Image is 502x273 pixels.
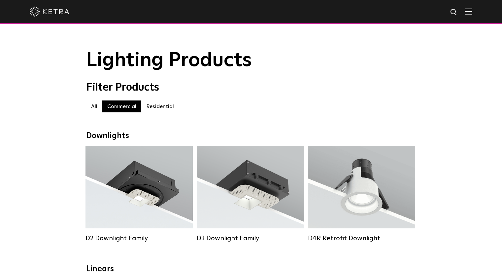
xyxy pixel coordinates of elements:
div: D2 Downlight Family [85,234,193,242]
img: search icon [450,8,458,17]
div: D4R Retrofit Downlight [308,234,415,242]
a: D4R Retrofit Downlight Lumen Output:800Colors:White / BlackBeam Angles:15° / 25° / 40° / 60°Watta... [308,146,415,242]
span: Lighting Products [86,51,252,70]
img: Hamburger%20Nav.svg [465,8,472,15]
a: D2 Downlight Family Lumen Output:1200Colors:White / Black / Gloss Black / Silver / Bronze / Silve... [85,146,193,242]
label: Residential [141,100,179,112]
div: D3 Downlight Family [197,234,304,242]
div: Filter Products [86,81,416,94]
img: ketra-logo-2019-white [30,7,69,17]
label: Commercial [102,100,141,112]
label: All [86,100,102,112]
a: D3 Downlight Family Lumen Output:700 / 900 / 1100Colors:White / Black / Silver / Bronze / Paintab... [197,146,304,242]
div: Downlights [86,131,416,141]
